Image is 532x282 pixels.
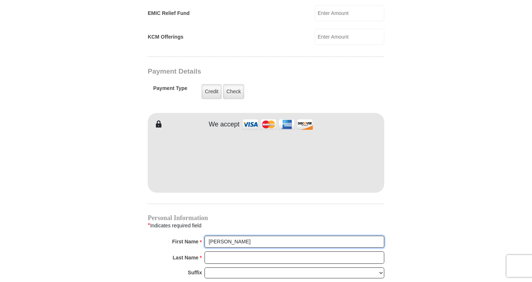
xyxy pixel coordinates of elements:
h4: Personal Information [148,215,384,221]
h5: Payment Type [153,85,187,95]
h4: We accept [209,121,240,129]
label: Check [223,84,244,99]
input: Enter Amount [315,5,384,21]
label: Credit [202,84,222,99]
strong: First Name [172,236,198,247]
img: credit cards accepted [241,117,314,132]
label: EMIC Relief Fund [148,9,190,17]
input: Enter Amount [315,29,384,45]
label: KCM Offerings [148,33,183,41]
strong: Suffix [188,267,202,278]
div: Indicates required field [148,221,384,230]
strong: Last Name [173,252,199,263]
h3: Payment Details [148,67,333,76]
